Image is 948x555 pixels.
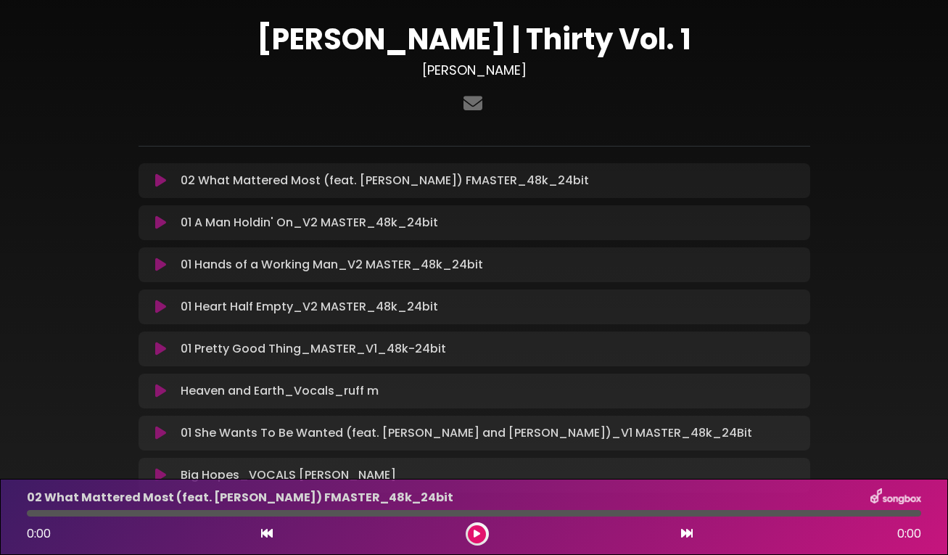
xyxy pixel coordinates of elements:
[181,340,446,358] p: 01 Pretty Good Thing_MASTER_V1_48k-24bit
[181,256,483,274] p: 01 Hands of a Working Man_V2 MASTER_48k_24bit
[181,298,438,316] p: 01 Heart Half Empty_V2 MASTER_48k_24bit
[27,489,453,506] p: 02 What Mattered Most (feat. [PERSON_NAME]) FMASTER_48k_24bit
[181,466,396,484] p: Big Hopes_VOCALS [PERSON_NAME]
[181,382,379,400] p: Heaven and Earth_Vocals_ruff m
[181,172,589,189] p: 02 What Mattered Most (feat. [PERSON_NAME]) FMASTER_48k_24bit
[139,62,810,78] h3: [PERSON_NAME]
[181,214,438,231] p: 01 A Man Holdin' On_V2 MASTER_48k_24bit
[139,22,810,57] h1: [PERSON_NAME] | Thirty Vol. 1
[897,525,921,543] span: 0:00
[870,488,921,507] img: songbox-logo-white.png
[27,525,51,542] span: 0:00
[181,424,752,442] p: 01 She Wants To Be Wanted (feat. [PERSON_NAME] and [PERSON_NAME])_V1 MASTER_48k_24Bit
